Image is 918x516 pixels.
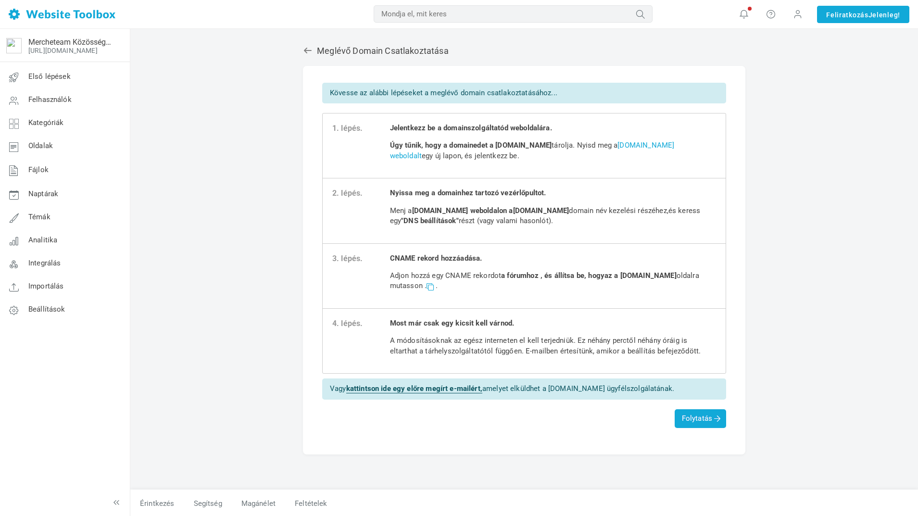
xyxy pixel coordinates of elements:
[28,119,64,127] font: Kategóriák
[28,259,61,268] font: Integrálás
[817,6,909,23] a: FeliratkozásJelenleg!
[390,124,552,132] font: Jelentkezz be a domainszolgáltatód weboldalára.
[184,495,232,512] a: Segítség
[332,189,363,198] font: 2. lépés.
[390,206,412,215] font: Menj a
[232,495,285,512] a: Magánélet
[28,38,112,47] a: Mercheteam Közösségi Fórum
[573,141,617,150] font: . Nyisd meg a
[332,254,363,263] font: 3. lépés.
[390,254,482,263] font: CNAME rekord hozzáadása.
[868,11,900,19] font: Jelenleg!
[285,495,327,512] a: Feltételek
[675,414,726,422] a: Folytatás
[374,5,653,23] input: Mondja el, mit keres
[194,499,222,508] font: Segítség
[346,384,482,393] font: kattintson ide egy előre megírt e-mailért,
[482,384,674,393] font: amelyet elküldhet a [DOMAIN_NAME] ügyfélszolgálatának.
[28,305,65,314] font: Beállítások
[130,495,184,512] a: Érintkezés
[330,384,346,393] font: Vagy
[28,73,71,81] font: Első lépések
[569,206,668,215] font: domain név kezelési részéhez,
[826,11,868,19] font: Feliratkozás
[28,166,49,175] font: Fájlok
[332,319,363,328] font: 4. lépés.
[390,189,546,197] font: Nyissa meg a domainhez tartozó vezérlőpultot.
[552,141,573,150] font: tárolja
[513,206,569,215] font: [DOMAIN_NAME]
[459,216,553,225] font: részt (vagy valami hasonlót).
[682,414,712,423] font: Folytatás
[501,271,604,280] font: a fórumhoz , és állítsa be, hogy
[390,141,675,160] a: [DOMAIN_NAME] weboldalt
[422,151,519,160] font: egy új lapon, és jelentkezz be.
[28,282,64,291] font: Importálás
[28,47,98,54] a: [URL][DOMAIN_NAME]
[390,271,502,280] font: Adjon hozzá egy CNAME rekordot
[412,206,513,215] font: [DOMAIN_NAME] weboldalon a
[6,38,22,53] img: joomla-favicon.svg
[604,271,677,280] font: az a [DOMAIN_NAME]
[28,38,132,47] font: Mercheteam Közösségi Fórum
[436,281,438,290] font: .
[330,88,557,97] font: Kövesse az alábbi lépéseket a meglévő domain csatlakoztatásához...
[28,142,53,151] font: Oldalak
[332,124,363,133] font: 1. lépés.
[241,499,276,508] font: Magánélet
[390,319,515,327] font: Most már csak egy kicsit kell várnod.
[28,190,58,199] font: Naptárak
[390,336,701,355] font: A módosításoknak az egész interneten el kell terjedniük. Ez néhány perctől néhány óráig is eltart...
[317,46,449,56] font: Meglévő domain csatlakoztatása
[140,499,175,508] font: Érintkezés
[295,499,327,508] font: Feltételek
[28,213,50,222] font: Témák
[28,236,57,245] font: Analitika
[390,141,552,150] font: Úgy tűnik, hogy a domainedet a [DOMAIN_NAME]
[28,96,72,104] font: Felhasználók
[401,216,459,225] font: "DNS beállítások"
